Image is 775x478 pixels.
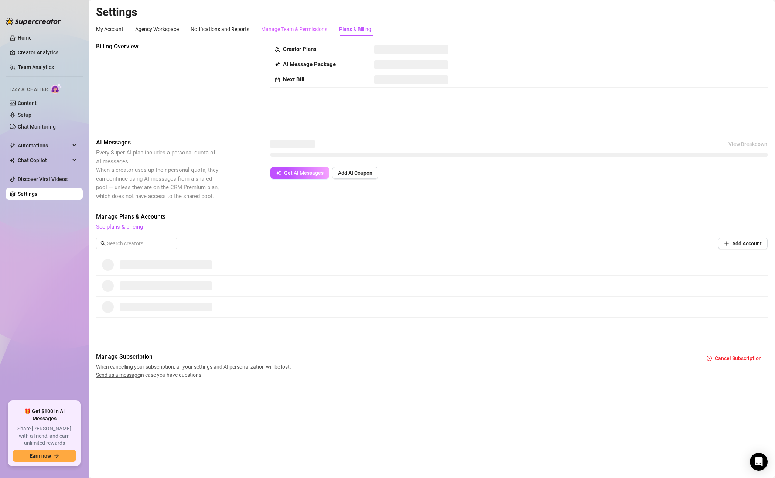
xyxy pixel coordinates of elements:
[96,363,293,379] span: When cancelling your subscription, all your settings and AI personalization will be lost. in case...
[18,191,37,197] a: Settings
[10,158,14,163] img: Chat Copilot
[191,25,249,33] div: Notifications and Reports
[10,86,48,93] span: Izzy AI Chatter
[51,83,62,94] img: AI Chatter
[96,25,123,33] div: My Account
[13,425,76,447] span: Share [PERSON_NAME] with a friend, and earn unlimited rewards
[275,77,280,82] span: calendar
[750,453,768,471] div: Open Intercom Messenger
[13,408,76,422] span: 🎁 Get $100 in AI Messages
[728,138,768,150] button: View Breakdown
[283,76,304,83] strong: Next Bill
[724,241,729,246] span: plus
[96,212,768,221] span: Manage Plans & Accounts
[96,5,768,19] h2: Settings
[18,35,32,41] a: Home
[18,64,54,70] a: Team Analytics
[18,112,31,118] a: Setup
[96,372,140,378] span: Send us a message
[96,149,219,199] span: Every Super AI plan includes a personal quota of AI messages. When a creator uses up their person...
[107,239,167,247] input: Search creators
[732,240,762,246] span: Add Account
[13,450,76,462] button: Earn nowarrow-right
[283,61,336,68] strong: AI Message Package
[18,140,70,151] span: Automations
[18,124,56,130] a: Chat Monitoring
[270,167,329,179] button: Get AI Messages
[284,170,324,176] span: Get AI Messages
[96,42,220,51] span: Billing Overview
[283,46,317,52] strong: Creator Plans
[338,170,372,176] span: Add AI Coupon
[707,356,712,361] span: close-circle
[100,241,106,246] span: search
[135,25,179,33] div: Agency Workspace
[6,18,61,25] img: logo-BBDzfeDw.svg
[701,352,768,364] button: Cancel Subscription
[18,47,77,58] a: Creator Analytics
[18,176,68,182] a: Discover Viral Videos
[96,223,143,230] a: See plans & pricing
[96,138,220,147] span: AI Messages
[18,154,70,166] span: Chat Copilot
[715,355,762,361] span: Cancel Subscription
[261,25,327,33] div: Manage Team & Permissions
[339,25,371,33] div: Plans & Billing
[10,143,16,148] span: thunderbolt
[96,352,293,361] span: Manage Subscription
[30,453,51,459] span: Earn now
[332,167,378,179] button: Add AI Coupon
[18,100,37,106] a: Content
[718,238,768,249] button: Add Account
[275,47,280,52] span: team
[54,453,59,458] span: arrow-right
